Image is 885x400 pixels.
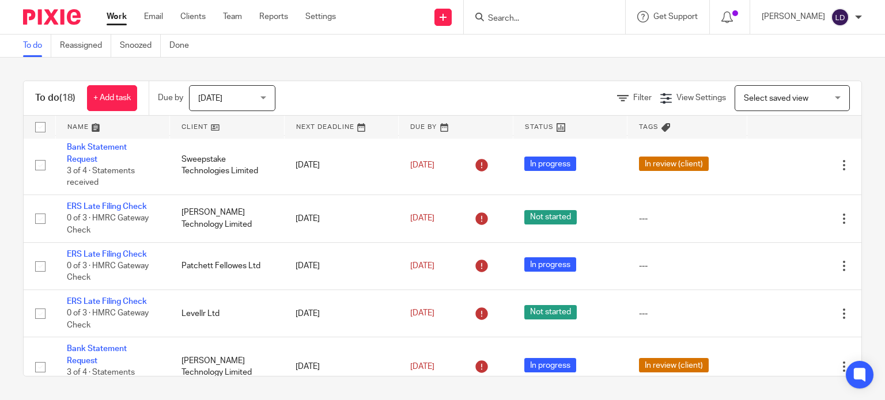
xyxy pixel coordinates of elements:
[639,260,736,272] div: ---
[170,195,285,242] td: [PERSON_NAME] Technology Limited
[67,250,147,258] a: ERS Late Filing Check
[59,93,75,102] span: (18)
[524,210,577,224] span: Not started
[67,215,149,235] span: 0 of 3 · HMRC Gateway Check
[410,161,434,169] span: [DATE]
[23,9,81,25] img: Pixie
[524,157,576,171] span: In progress
[67,203,147,211] a: ERS Late Filing Check
[107,11,127,22] a: Work
[284,136,399,195] td: [DATE]
[305,11,336,22] a: Settings
[410,310,434,318] span: [DATE]
[410,215,434,223] span: [DATE]
[524,257,576,272] span: In progress
[67,310,149,330] span: 0 of 3 · HMRC Gateway Check
[639,213,736,224] div: ---
[67,143,127,163] a: Bank Statement Request
[198,94,222,102] span: [DATE]
[524,305,577,319] span: Not started
[170,136,285,195] td: Sweepstake Technologies Limited
[284,290,399,337] td: [DATE]
[170,242,285,289] td: Patchett Fellowes Ltd
[259,11,288,22] a: Reports
[223,11,242,22] a: Team
[653,13,698,21] span: Get Support
[144,11,163,22] a: Email
[410,363,434,371] span: [DATE]
[284,242,399,289] td: [DATE]
[158,92,183,104] p: Due by
[487,14,591,24] input: Search
[169,35,198,57] a: Done
[639,308,736,319] div: ---
[67,167,135,187] span: 3 of 4 · Statements received
[170,290,285,337] td: Levellr Ltd
[633,94,652,102] span: Filter
[120,35,161,57] a: Snoozed
[67,262,149,282] span: 0 of 3 · HMRC Gateway Check
[639,157,709,171] span: In review (client)
[284,337,399,397] td: [DATE]
[67,298,147,306] a: ERS Late Filing Check
[410,262,434,270] span: [DATE]
[23,35,51,57] a: To do
[639,124,659,130] span: Tags
[676,94,726,102] span: View Settings
[87,85,137,111] a: + Add task
[284,195,399,242] td: [DATE]
[67,368,135,388] span: 3 of 4 · Statements received
[67,345,127,364] a: Bank Statement Request
[170,337,285,397] td: [PERSON_NAME] Technology Limited
[180,11,206,22] a: Clients
[744,94,808,102] span: Select saved view
[831,8,849,26] img: svg%3E
[762,11,825,22] p: [PERSON_NAME]
[524,358,576,372] span: In progress
[639,358,709,372] span: In review (client)
[35,92,75,104] h1: To do
[60,35,111,57] a: Reassigned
